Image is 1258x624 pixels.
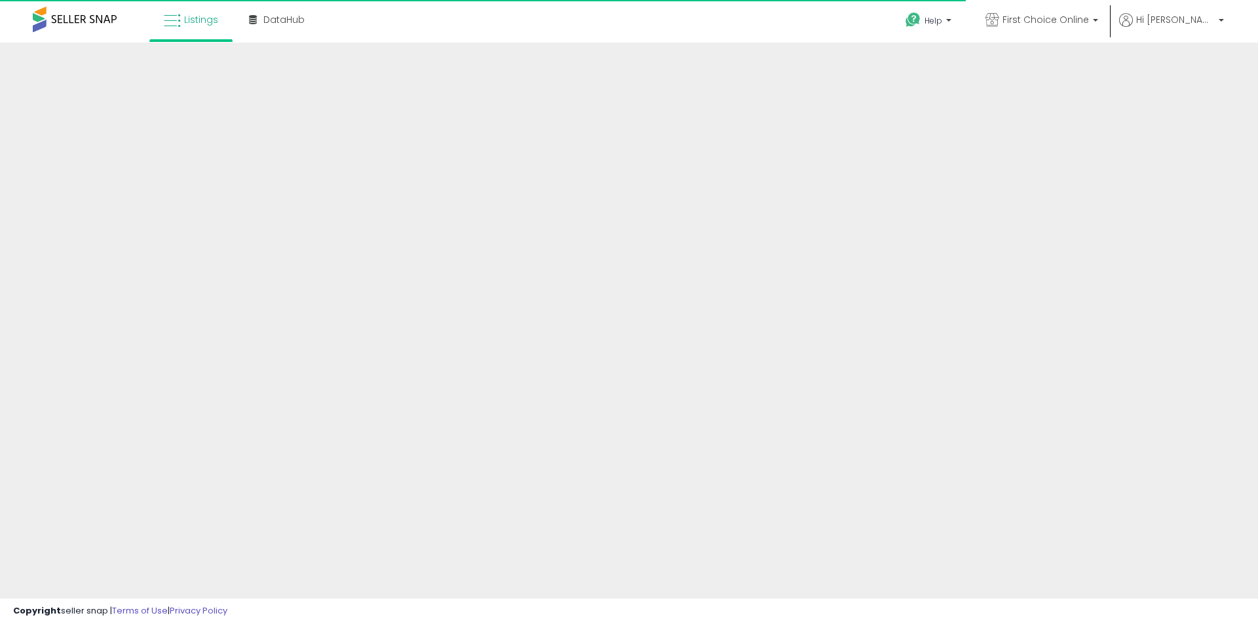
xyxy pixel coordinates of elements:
span: Listings [184,13,218,26]
a: Hi [PERSON_NAME] [1119,13,1224,43]
span: Hi [PERSON_NAME] [1136,13,1215,26]
span: First Choice Online [1002,13,1089,26]
i: Get Help [905,12,921,28]
span: Help [924,15,942,26]
span: DataHub [263,13,305,26]
a: Help [895,2,964,43]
